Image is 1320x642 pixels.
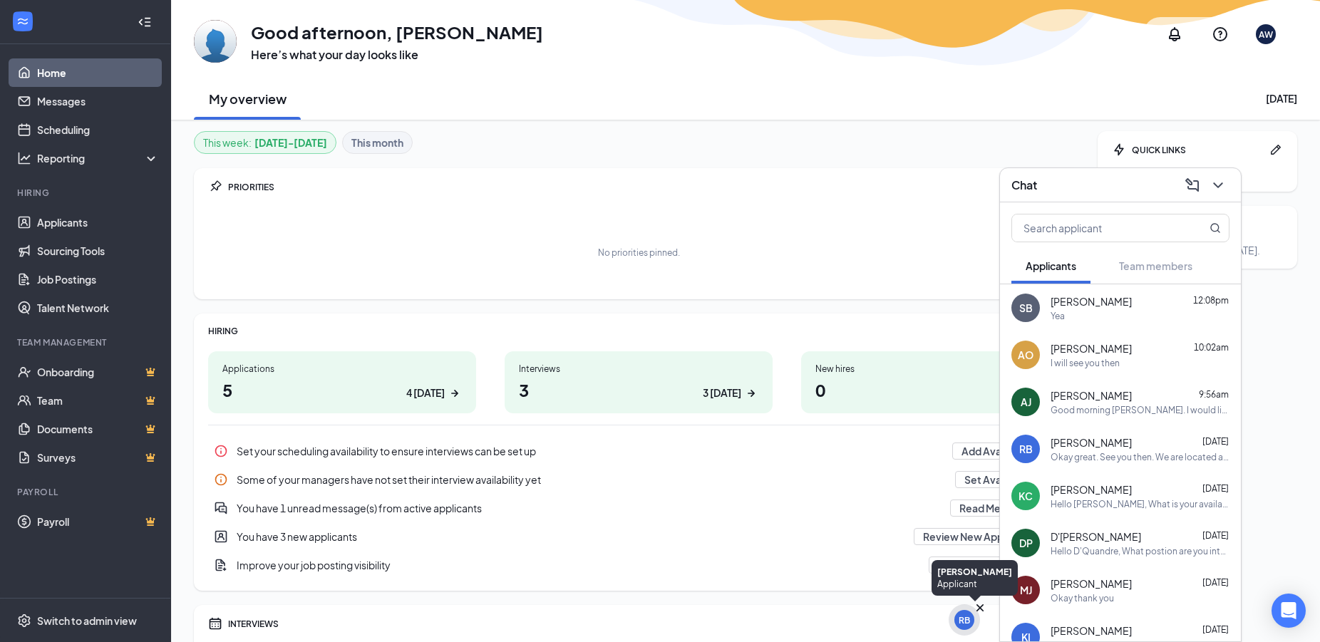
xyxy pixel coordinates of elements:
[214,558,228,572] svg: DocumentAdd
[1207,174,1229,197] button: ChevronDown
[208,437,1069,465] div: Set your scheduling availability to ensure interviews can be set up
[1051,357,1120,369] div: I will see you then
[37,294,159,322] a: Talent Network
[1259,29,1273,41] div: AW
[17,151,31,165] svg: Analysis
[16,14,30,29] svg: WorkstreamLogo
[1051,310,1065,322] div: Yea
[815,363,1055,375] div: New hires
[1051,482,1132,497] span: [PERSON_NAME]
[208,180,222,194] svg: Pin
[17,486,156,498] div: Payroll
[1202,577,1229,588] span: [DATE]
[237,529,905,544] div: You have 3 new applicants
[406,385,445,400] div: 4 [DATE]
[1051,592,1114,604] div: Okay thank you
[208,551,1069,579] div: Improve your job posting visibility
[222,378,462,402] h1: 5
[37,208,159,237] a: Applicants
[1132,144,1263,156] div: QUICK LINKS
[214,444,228,458] svg: Info
[228,618,1069,630] div: INTERVIEWS
[1051,388,1132,403] span: [PERSON_NAME]
[17,613,31,628] svg: Settings
[237,501,942,515] div: You have 1 unread message(s) from active applicants
[208,351,476,413] a: Applications54 [DATE]ArrowRight
[1272,594,1306,628] div: Open Intercom Messenger
[37,265,159,294] a: Job Postings
[37,507,159,536] a: PayrollCrown
[208,551,1069,579] a: DocumentAddImprove your job posting visibilityReview Job PostingsPin
[251,20,543,44] h1: Good afternoon, [PERSON_NAME]
[1193,295,1229,306] span: 12:08pm
[937,578,1012,590] div: Applicant
[1019,489,1033,503] div: KC
[959,614,970,626] div: RB
[208,437,1069,465] a: InfoSet your scheduling availability to ensure interviews can be set upAdd AvailabilityPin
[208,494,1069,522] a: DoubleChatActiveYou have 1 unread message(s) from active applicantsRead MessagesPin
[37,87,159,115] a: Messages
[973,601,987,615] svg: Cross
[208,465,1069,494] a: InfoSome of your managers have not set their interview availability yetSet AvailabilityPin
[1021,395,1031,409] div: AJ
[519,378,758,402] h1: 3
[801,351,1069,413] a: New hires00 [DATE]ArrowRight
[1202,530,1229,541] span: [DATE]
[1210,177,1227,194] svg: ChevronDown
[1026,259,1076,272] span: Applicants
[203,135,327,150] div: This week :
[1199,389,1229,400] span: 9:56am
[815,378,1055,402] h1: 0
[1051,451,1229,463] div: Okay great. See you then. We are located at [STREET_ADDRESS]
[208,465,1069,494] div: Some of your managers have not set their interview availability yet
[1119,259,1192,272] span: Team members
[1051,498,1229,510] div: Hello [PERSON_NAME], What is your availability?
[1112,143,1126,157] svg: Bolt
[208,325,1069,337] div: HIRING
[1051,576,1132,591] span: [PERSON_NAME]
[237,558,920,572] div: Improve your job posting visibility
[37,115,159,144] a: Scheduling
[1194,342,1229,353] span: 10:02am
[1202,436,1229,447] span: [DATE]
[1181,174,1204,197] button: ComposeMessage
[214,501,228,515] svg: DoubleChatActive
[194,20,237,63] img: Anela Wright
[505,351,773,413] a: Interviews33 [DATE]ArrowRight
[1019,536,1033,550] div: DP
[1020,583,1032,597] div: MJ
[214,472,228,487] svg: Info
[1051,404,1229,416] div: Good morning [PERSON_NAME]. I would like to schedule an interview with you either [DATE] or next ...
[1051,529,1141,544] span: D'[PERSON_NAME]
[448,386,462,400] svg: ArrowRight
[138,15,152,29] svg: Collapse
[37,613,137,628] div: Switch to admin view
[703,385,741,400] div: 3 [DATE]
[208,616,222,631] svg: Calendar
[950,499,1043,517] button: Read Messages
[237,444,944,458] div: Set your scheduling availability to ensure interviews can be set up
[1051,294,1132,309] span: [PERSON_NAME]
[37,58,159,87] a: Home
[17,336,156,348] div: Team Management
[1012,214,1181,242] input: Search applicant
[37,443,159,472] a: SurveysCrown
[37,386,159,415] a: TeamCrown
[214,529,228,544] svg: UserEntity
[228,181,1069,193] div: PRIORITIES
[1019,442,1033,456] div: RB
[937,566,1012,578] div: [PERSON_NAME]
[1018,348,1033,362] div: AO
[598,247,680,259] div: No priorities pinned.
[37,415,159,443] a: DocumentsCrown
[1266,91,1297,105] div: [DATE]
[237,472,947,487] div: Some of your managers have not set their interview availability yet
[1212,26,1229,43] svg: QuestionInfo
[208,522,1069,551] a: UserEntityYou have 3 new applicantsReview New ApplicantsPin
[1051,435,1132,450] span: [PERSON_NAME]
[914,528,1043,545] button: Review New Applicants
[222,363,462,375] div: Applications
[1202,483,1229,494] span: [DATE]
[1019,301,1033,315] div: SB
